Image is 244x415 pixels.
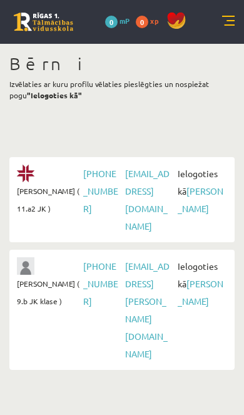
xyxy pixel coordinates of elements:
[17,165,34,182] img: Elīza Tāre
[136,16,165,26] a: 0 xp
[83,168,118,214] a: [PHONE_NUMBER]
[119,16,130,26] span: mP
[9,78,235,101] p: Izvēlaties ar kuru profilu vēlaties pieslēgties un nospiežat pogu
[125,260,170,359] a: [EMAIL_ADDRESS][PERSON_NAME][DOMAIN_NAME]
[14,13,73,31] a: Rīgas 1. Tālmācības vidusskola
[178,278,223,307] a: [PERSON_NAME]
[17,275,80,310] span: [PERSON_NAME] ( 9.b JK klase )
[136,16,148,28] span: 0
[17,257,34,275] img: Jānis Tāre
[175,257,227,310] span: Ielogoties kā
[175,165,227,217] span: Ielogoties kā
[9,53,235,74] h1: Bērni
[27,90,82,100] b: "Ielogoties kā"
[17,182,80,217] span: [PERSON_NAME] ( 11.a2 JK )
[83,260,118,307] a: [PHONE_NUMBER]
[125,168,170,232] a: [EMAIL_ADDRESS][DOMAIN_NAME]
[105,16,118,28] span: 0
[150,16,158,26] span: xp
[178,185,223,214] a: [PERSON_NAME]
